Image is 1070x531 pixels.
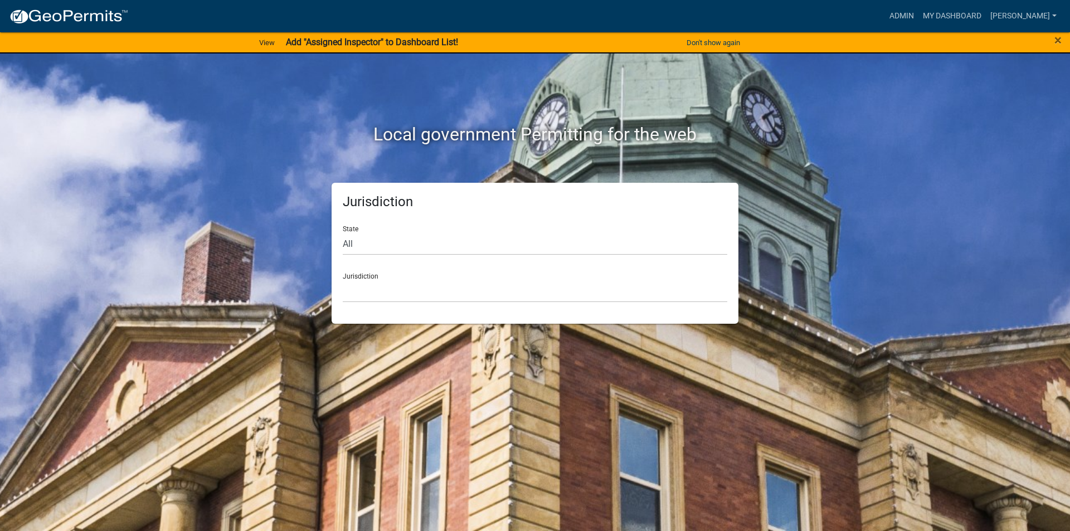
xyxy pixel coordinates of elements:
[255,33,279,52] a: View
[343,194,727,210] h5: Jurisdiction
[286,37,458,47] strong: Add "Assigned Inspector" to Dashboard List!
[226,124,844,145] h2: Local government Permitting for the web
[918,6,986,27] a: My Dashboard
[1054,33,1062,47] button: Close
[682,33,745,52] button: Don't show again
[885,6,918,27] a: Admin
[986,6,1061,27] a: [PERSON_NAME]
[1054,32,1062,48] span: ×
